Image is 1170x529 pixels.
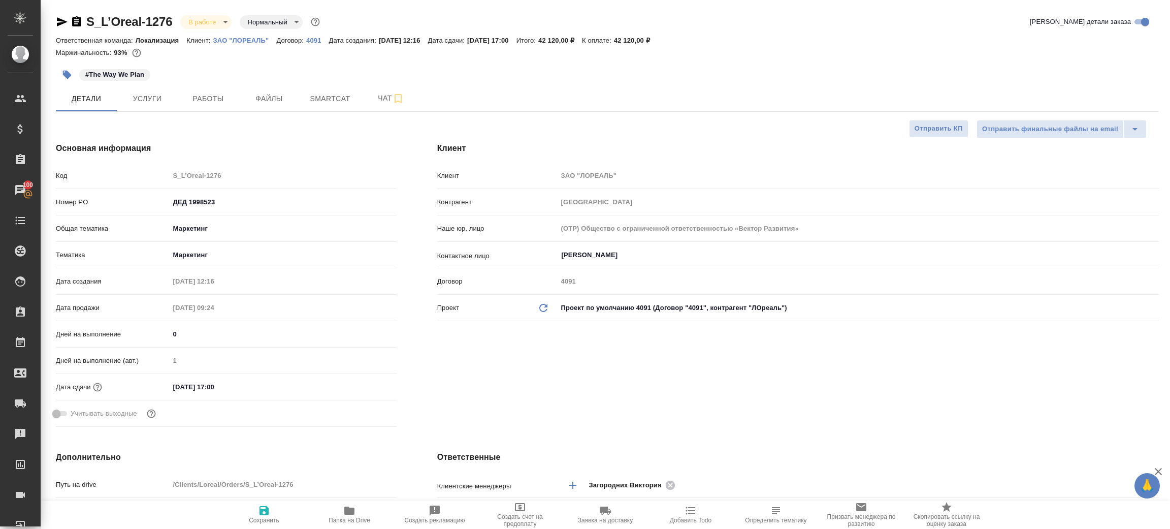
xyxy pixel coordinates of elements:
[589,480,668,490] span: Загородних Виктория
[170,380,258,394] input: ✎ Введи что-нибудь
[309,15,322,28] button: Доп статусы указывают на важность/срочность заказа
[56,451,397,463] h4: Дополнительно
[56,329,170,339] p: Дней на выполнение
[670,517,711,524] span: Добавить Todo
[62,92,111,105] span: Детали
[170,246,397,264] div: Маркетинг
[915,123,963,135] span: Отправить КП
[563,501,648,529] button: Заявка на доставку
[437,171,558,181] p: Клиент
[56,224,170,234] p: Общая тематика
[307,501,392,529] button: Папка на Drive
[614,37,658,44] p: 42 120,00 ₽
[56,250,170,260] p: Тематика
[145,407,158,420] button: Выбери, если сб и вс нужно считать рабочими днями для выполнения заказа.
[558,274,1159,289] input: Пустое поле
[538,37,582,44] p: 42 120,00 ₽
[516,37,538,44] p: Итого:
[86,15,172,28] a: S_L’Oreal-1276
[1153,254,1155,256] button: Open
[977,120,1124,138] button: Отправить финальные файлы на email
[477,501,563,529] button: Создать счет на предоплату
[909,120,968,138] button: Отправить КП
[240,15,303,29] div: В работе
[56,480,170,490] p: Путь на drive
[184,92,233,105] span: Работы
[17,180,40,190] span: 100
[123,92,172,105] span: Услуги
[437,197,558,207] p: Контрагент
[56,171,170,181] p: Код
[428,37,467,44] p: Дата сдачи:
[1139,475,1156,496] span: 🙏
[467,37,516,44] p: [DATE] 17:00
[85,70,144,80] p: #The Way We Plan
[982,123,1118,135] span: Отправить финальные файлы на email
[249,517,279,524] span: Сохранить
[56,49,114,56] p: Маржинальность:
[578,517,633,524] span: Заявка на доставку
[437,303,460,313] p: Проект
[170,300,258,315] input: Пустое поле
[114,49,129,56] p: 93%
[56,276,170,287] p: Дата создания
[78,70,151,78] span: The Way We Plan
[306,36,329,44] a: 4091
[745,517,806,524] span: Определить тематику
[733,501,819,529] button: Определить тематику
[437,276,558,287] p: Договор
[56,382,91,392] p: Дата сдачи
[329,517,370,524] span: Папка на Drive
[483,513,557,527] span: Создать счет на предоплату
[71,16,83,28] button: Скопировать ссылку
[71,409,137,419] span: Учитывать выходные
[306,37,329,44] p: 4091
[819,501,904,529] button: Призвать менеджера по развитию
[56,142,397,154] h4: Основная информация
[170,195,397,209] input: ✎ Введи что-нибудь
[648,501,733,529] button: Добавить Todo
[56,356,170,366] p: Дней на выполнение (авт.)
[213,37,277,44] p: ЗАО "ЛОРЕАЛЬ"
[558,299,1159,317] div: Проект по умолчанию 4091 (Договор "4091", контрагент "ЛОреаль")
[392,92,404,105] svg: Подписаться
[437,142,1159,154] h4: Клиент
[825,513,898,527] span: Призвать менеджера по развитию
[130,46,143,59] button: 2430.00 RUB;
[180,15,231,29] div: В работе
[56,303,170,313] p: Дата продажи
[1134,473,1160,499] button: 🙏
[582,37,614,44] p: К оплате:
[170,274,258,289] input: Пустое поле
[558,221,1159,236] input: Пустое поле
[558,168,1159,183] input: Пустое поле
[3,177,38,203] a: 100
[245,18,290,26] button: Нормальный
[170,220,397,237] div: Маркетинг
[170,353,397,368] input: Пустое поле
[558,195,1159,209] input: Пустое поле
[367,92,415,105] span: Чат
[561,473,585,497] button: Добавить менеджера
[437,251,558,261] p: Контактное лицо
[136,37,187,44] p: Локализация
[910,513,983,527] span: Скопировать ссылку на оценку заказа
[379,37,428,44] p: [DATE] 12:16
[56,197,170,207] p: Номер PO
[186,37,213,44] p: Клиент:
[56,37,136,44] p: Ответственная команда:
[170,168,397,183] input: Пустое поле
[977,120,1147,138] div: split button
[405,517,465,524] span: Создать рекламацию
[170,327,397,341] input: ✎ Введи что-нибудь
[329,37,379,44] p: Дата создания:
[245,92,294,105] span: Файлы
[306,92,354,105] span: Smartcat
[392,501,477,529] button: Создать рекламацию
[1030,17,1131,27] span: [PERSON_NAME] детали заказа
[437,451,1159,463] h4: Ответственные
[185,18,219,26] button: В работе
[91,381,104,394] button: Если добавить услуги и заполнить их объемом, то дата рассчитается автоматически
[437,224,558,234] p: Наше юр. лицо
[276,37,306,44] p: Договор:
